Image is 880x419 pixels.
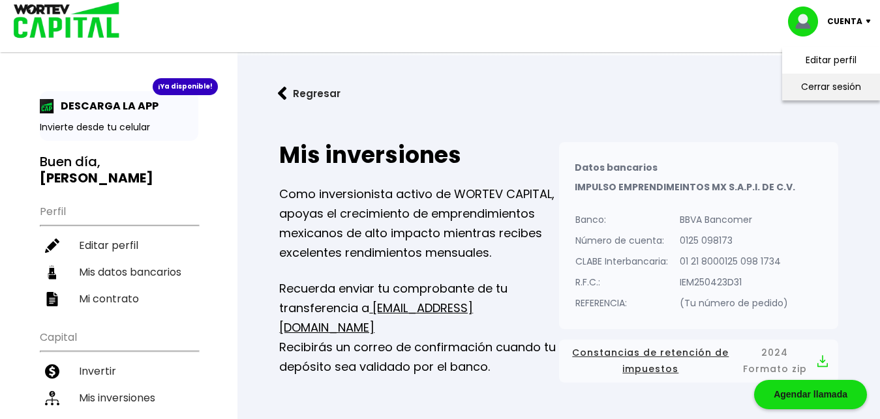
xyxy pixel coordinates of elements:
p: CLABE Interbancaria: [575,252,668,271]
p: (Tu número de pedido) [680,293,788,313]
a: Mis inversiones [40,384,198,411]
p: 0125 098173 [680,231,788,250]
p: Banco: [575,210,668,229]
b: Datos bancarios [575,161,658,174]
button: Regresar [258,76,360,111]
a: Editar perfil [806,53,857,67]
p: 01 21 8000125 098 1734 [680,252,788,271]
p: DESCARGA LA APP [54,98,159,114]
p: Número de cuenta: [575,231,668,250]
img: flecha izquierda [278,87,287,100]
p: R.F.C.: [575,272,668,292]
a: Invertir [40,358,198,384]
img: profile-image [788,7,827,36]
img: app-icon [40,99,54,113]
img: editar-icon.952d3147.svg [45,238,59,253]
button: Constancias de retención de impuestos2024 Formato zip [569,345,828,377]
a: Mis datos bancarios [40,259,198,285]
a: flecha izquierdaRegresar [258,76,859,111]
p: Cuenta [827,12,862,31]
a: [EMAIL_ADDRESS][DOMAIN_NAME] [279,300,473,336]
b: IMPULSO EMPRENDIMEINTOS MX S.A.P.I. DE C.V. [575,181,795,194]
img: inversiones-icon.6695dc30.svg [45,391,59,405]
img: datos-icon.10cf9172.svg [45,265,59,280]
a: Mi contrato [40,285,198,312]
img: icon-down [862,20,880,23]
h2: Mis inversiones [279,142,558,168]
b: [PERSON_NAME] [40,169,153,187]
p: REFERENCIA: [575,293,668,313]
div: ¡Ya disponible! [153,78,218,95]
span: Constancias de retención de impuestos [569,345,732,377]
div: Agendar llamada [754,380,867,409]
p: BBVA Bancomer [680,210,788,229]
img: contrato-icon.f2db500c.svg [45,292,59,306]
p: Recuerda enviar tu comprobante de tu transferencia a Recibirás un correo de confirmación cuando t... [279,279,558,377]
h3: Buen día, [40,154,198,186]
ul: Perfil [40,197,198,312]
p: IEM250423D31 [680,272,788,292]
p: Invierte desde tu celular [40,121,198,134]
img: invertir-icon.b3b967d7.svg [45,364,59,379]
a: Editar perfil [40,232,198,259]
p: Como inversionista activo de WORTEV CAPITAL, apoyas el crecimiento de emprendimientos mexicanos d... [279,184,558,263]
